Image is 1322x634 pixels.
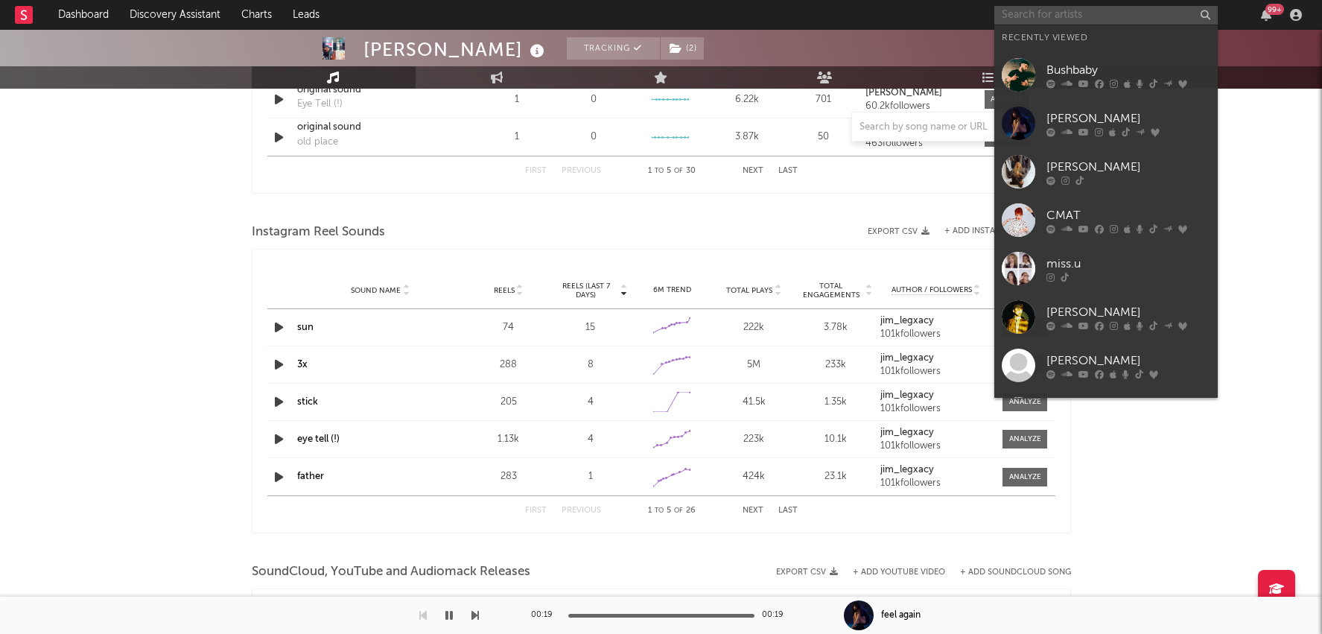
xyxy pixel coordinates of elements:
[297,360,308,370] a: 3x
[297,83,453,98] a: original sound
[880,353,934,363] strong: jim_legxacy
[553,320,628,335] div: 15
[994,390,1218,438] a: [PERSON_NAME]
[1046,158,1210,176] div: [PERSON_NAME]
[852,121,1009,133] input: Search by song name or URL
[798,320,873,335] div: 3.78k
[297,434,340,444] a: eye tell (!)
[1046,110,1210,127] div: [PERSON_NAME]
[712,92,781,107] div: 6.22k
[297,472,324,481] a: father
[880,367,992,377] div: 101k followers
[994,293,1218,341] a: [PERSON_NAME]
[471,469,546,484] div: 283
[661,37,704,60] button: (2)
[798,395,873,410] div: 1.35k
[553,282,619,299] span: Reels (last 7 days)
[471,320,546,335] div: 74
[880,428,934,437] strong: jim_legxacy
[743,167,763,175] button: Next
[1046,303,1210,321] div: [PERSON_NAME]
[726,286,772,295] span: Total Plays
[567,37,660,60] button: Tracking
[944,227,1071,235] button: + Add Instagram Reel Sound
[674,168,683,174] span: of
[716,358,791,373] div: 5M
[1046,255,1210,273] div: miss.u
[743,507,763,515] button: Next
[880,316,934,326] strong: jim_legxacy
[553,358,628,373] div: 8
[945,568,1071,577] button: + Add SoundCloud Song
[789,92,858,107] div: 701
[881,609,921,622] div: feel again
[778,167,798,175] button: Last
[838,568,945,577] div: + Add YouTube Video
[880,465,934,475] strong: jim_legxacy
[297,397,318,407] a: stick
[660,37,705,60] span: ( 2 )
[716,320,791,335] div: 222k
[553,395,628,410] div: 4
[880,329,992,340] div: 101k followers
[762,606,792,624] div: 00:19
[252,224,385,241] span: Instagram Reel Sounds
[655,507,664,514] span: to
[553,469,628,484] div: 1
[471,358,546,373] div: 288
[631,162,713,180] div: 1 5 30
[994,6,1218,25] input: Search for artists
[471,432,546,447] div: 1.13k
[674,507,683,514] span: of
[363,37,548,62] div: [PERSON_NAME]
[483,92,552,107] div: 1
[880,390,992,401] a: jim_legxacy
[865,88,969,98] a: [PERSON_NAME]
[798,469,873,484] div: 23.1k
[880,441,992,451] div: 101k followers
[880,428,992,438] a: jim_legxacy
[1046,352,1210,370] div: [PERSON_NAME]
[297,323,314,332] a: sun
[1265,4,1284,15] div: 99 +
[1046,206,1210,224] div: CMAT
[776,568,838,577] button: Export CSV
[716,395,791,410] div: 41.5k
[252,563,530,581] span: SoundCloud, YouTube and Audiomack Releases
[1261,9,1271,21] button: 99+
[880,404,992,414] div: 101k followers
[778,507,798,515] button: Last
[631,502,713,520] div: 1 5 26
[525,167,547,175] button: First
[716,432,791,447] div: 223k
[655,168,664,174] span: to
[994,99,1218,148] a: [PERSON_NAME]
[798,282,864,299] span: Total Engagements
[994,196,1218,244] a: CMAT
[297,135,338,150] div: old place
[1002,29,1210,47] div: Recently Viewed
[994,51,1218,99] a: Bushbaby
[562,507,601,515] button: Previous
[994,341,1218,390] a: [PERSON_NAME]
[865,88,942,98] strong: [PERSON_NAME]
[494,286,515,295] span: Reels
[351,286,401,295] span: Sound Name
[880,478,992,489] div: 101k followers
[865,139,969,149] div: 463 followers
[798,432,873,447] div: 10.1k
[880,390,934,400] strong: jim_legxacy
[635,285,710,296] div: 6M Trend
[591,92,597,107] div: 0
[471,395,546,410] div: 205
[531,606,561,624] div: 00:19
[892,285,972,295] span: Author / Followers
[525,507,547,515] button: First
[798,358,873,373] div: 233k
[929,227,1071,235] div: + Add Instagram Reel Sound
[880,465,992,475] a: jim_legxacy
[880,316,992,326] a: jim_legxacy
[716,469,791,484] div: 424k
[853,568,945,577] button: + Add YouTube Video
